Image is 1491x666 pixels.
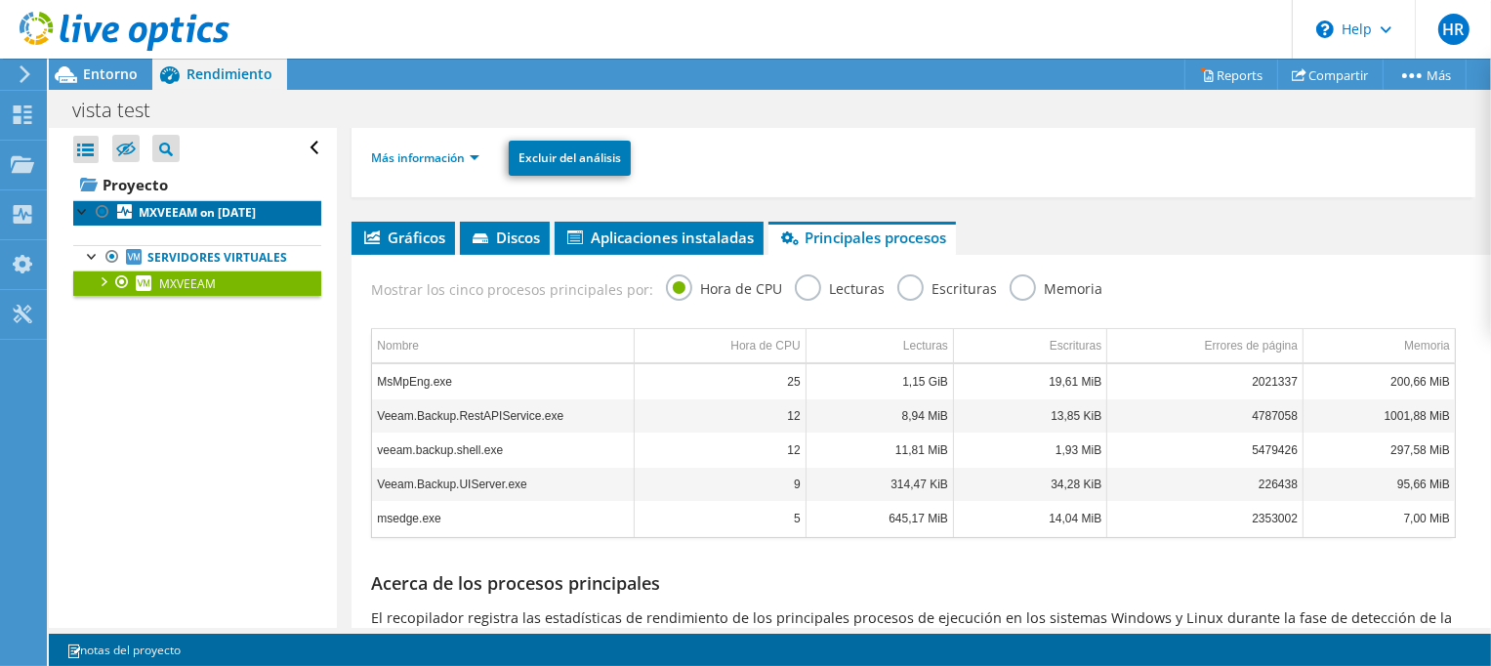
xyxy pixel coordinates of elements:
b: MXVEEAM on [DATE] [139,204,256,221]
td: Memoria Column [1304,329,1455,363]
td: Column Lecturas, Value 314,47 KiB [806,467,953,501]
h1: vista test [63,100,181,121]
td: Column Nombre, Value veeam.backup.shell.exe [372,433,634,467]
a: Reports [1184,60,1278,90]
a: Compartir [1277,60,1384,90]
td: Column Lecturas, Value 11,81 MiB [806,433,953,467]
td: Column Escrituras, Value 1,93 MiB [954,433,1107,467]
a: MXVEEAM [73,271,321,296]
span: Aplicaciones instaladas [564,228,754,247]
td: Column Nombre, Value Veeam.Backup.UIServer.exe [372,467,634,501]
div: Lecturas [903,334,948,357]
td: Escrituras Column [954,329,1107,363]
td: Column Errores de página, Value 2021337 [1107,364,1304,398]
td: Column Memoria, Value 95,66 MiB [1304,467,1455,501]
td: Column Hora de CPU, Value 12 [635,398,807,433]
td: Column Escrituras, Value 14,04 MiB [954,501,1107,535]
label: Memoria [1010,274,1102,299]
td: Column Escrituras, Value 34,28 KiB [954,467,1107,501]
td: Column Hora de CPU, Value 12 [635,433,807,467]
td: Lecturas Column [806,329,953,363]
a: MXVEEAM on [DATE] [73,200,321,226]
label: Hora de CPU [666,274,782,299]
label: Lecturas [795,274,885,299]
span: Gráficos [361,228,445,247]
td: Column Escrituras, Value 13,85 KiB [954,398,1107,433]
td: Column Hora de CPU, Value 9 [635,467,807,501]
td: Hora de CPU Column [635,329,807,363]
span: HR [1438,14,1470,45]
a: Proyecto [73,169,321,200]
td: Column Escrituras, Value 19,61 MiB [954,364,1107,398]
td: Column Nombre, Value msedge.exe [372,501,634,535]
label: Escrituras [897,274,997,299]
span: Principales procesos [778,228,946,247]
td: Column Errores de página, Value 4787058 [1107,398,1304,433]
td: Column Memoria, Value 1001,88 MiB [1304,398,1455,433]
div: Errores de página [1205,334,1298,357]
span: Entorno [83,64,138,83]
a: notas del proyecto [53,638,194,662]
a: Más información [371,149,479,166]
a: Más [1383,60,1467,90]
span: Rendimiento [186,64,272,83]
td: Column Memoria, Value 200,66 MiB [1304,364,1455,398]
td: Column Nombre, Value Veeam.Backup.RestAPIService.exe [372,398,634,433]
div: Hora de CPU [730,334,800,357]
td: Column Nombre, Value MsMpEng.exe [372,364,634,398]
td: Errores de página Column [1107,329,1304,363]
td: Column Hora de CPU, Value 5 [635,501,807,535]
td: Nombre Column [372,329,634,363]
svg: \n [1316,21,1334,38]
div: Escrituras [1050,334,1101,357]
td: Column Lecturas, Value 1,15 GiB [806,364,953,398]
td: Column Errores de página, Value 5479426 [1107,433,1304,467]
h2: Acerca de los procesos principales [371,572,1456,594]
div: Nombre [377,334,419,357]
td: Column Errores de página, Value 226438 [1107,467,1304,501]
div: Data grid [371,328,1456,538]
td: Column Lecturas, Value 8,94 MiB [806,398,953,433]
span: Discos [470,228,540,247]
a: Servidores virtuales [73,245,321,271]
span: Mostrar los cinco procesos principales por: [371,279,653,301]
td: Column Errores de página, Value 2353002 [1107,501,1304,535]
span: MXVEEAM [159,275,216,292]
td: Column Memoria, Value 7,00 MiB [1304,501,1455,535]
td: Column Memoria, Value 297,58 MiB [1304,433,1455,467]
a: Excluir del análisis [509,141,631,176]
td: Column Hora de CPU, Value 25 [635,364,807,398]
td: Column Lecturas, Value 645,17 MiB [806,501,953,535]
div: Memoria [1404,334,1450,357]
